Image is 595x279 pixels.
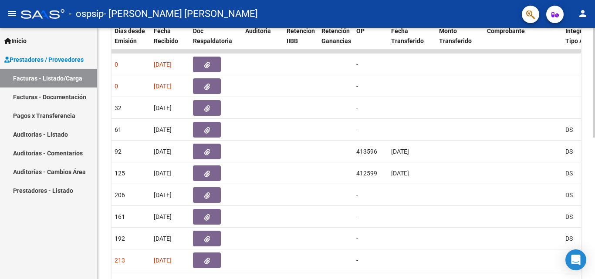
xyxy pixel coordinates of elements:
datatable-header-cell: Comprobante [483,22,562,60]
span: - [356,104,358,111]
span: 192 [115,235,125,242]
datatable-header-cell: Auditoria [242,22,283,60]
datatable-header-cell: OP [353,22,388,60]
span: DS [565,148,573,155]
span: - [356,126,358,133]
datatable-header-cell: Doc Respaldatoria [189,22,242,60]
span: - [356,257,358,264]
span: 206 [115,192,125,198]
datatable-header-cell: Fecha Recibido [150,22,189,60]
span: - [PERSON_NAME] [PERSON_NAME] [104,4,258,24]
div: Open Intercom Messenger [565,249,586,270]
span: Fecha Transferido [391,27,424,44]
span: 125 [115,170,125,177]
span: [DATE] [154,148,172,155]
span: Inicio [4,36,27,46]
span: 61 [115,126,122,133]
span: DS [565,235,573,242]
span: Prestadores / Proveedores [4,55,84,64]
span: DS [565,170,573,177]
mat-icon: person [578,8,588,19]
span: [DATE] [154,61,172,68]
span: DS [565,126,573,133]
span: 412599 [356,170,377,177]
span: [DATE] [154,170,172,177]
span: Fecha Recibido [154,27,178,44]
span: DS [565,213,573,220]
span: [DATE] [391,170,409,177]
span: - ospsip [69,4,104,24]
span: [DATE] [154,83,172,90]
span: 213 [115,257,125,264]
span: Monto Transferido [439,27,472,44]
span: DS [565,192,573,198]
span: - [356,61,358,68]
span: - [356,192,358,198]
span: Comprobante [487,27,525,34]
span: [DATE] [154,257,172,264]
datatable-header-cell: Monto Transferido [436,22,483,60]
span: 0 [115,61,118,68]
span: - [356,235,358,242]
span: OP [356,27,365,34]
datatable-header-cell: Fecha Transferido [388,22,436,60]
span: Doc Respaldatoria [193,27,232,44]
span: [DATE] [154,104,172,111]
datatable-header-cell: Días desde Emisión [111,22,150,60]
span: 0 [115,83,118,90]
span: - [356,83,358,90]
span: Días desde Emisión [115,27,145,44]
span: [DATE] [154,192,172,198]
datatable-header-cell: Retención Ganancias [318,22,353,60]
span: 413596 [356,148,377,155]
mat-icon: menu [7,8,17,19]
span: Retención Ganancias [321,27,351,44]
span: Retencion IIBB [287,27,315,44]
span: - [356,213,358,220]
span: 161 [115,213,125,220]
span: [DATE] [154,213,172,220]
span: [DATE] [154,126,172,133]
span: Auditoria [245,27,271,34]
datatable-header-cell: Retencion IIBB [283,22,318,60]
span: [DATE] [391,148,409,155]
span: 92 [115,148,122,155]
span: 32 [115,104,122,111]
span: [DATE] [154,235,172,242]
